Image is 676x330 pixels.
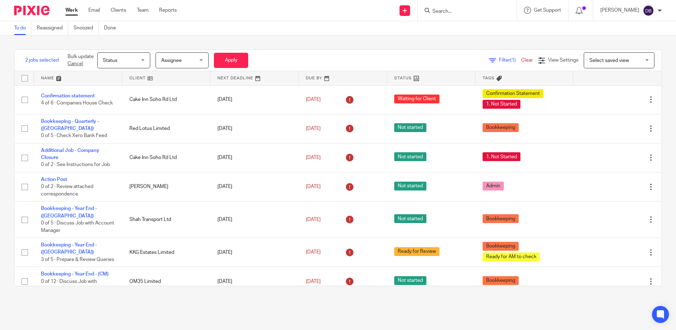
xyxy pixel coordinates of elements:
a: Bookkeeping - Year End - (CM) [41,272,109,277]
span: 0 of 12 · Discuss Job with Account Manager [41,279,97,291]
a: Bookkeeping - Year End - ([GEOGRAPHIC_DATA]) [41,243,97,255]
a: Done [104,21,121,35]
td: OM35 Limited [122,267,211,296]
a: Reports [159,7,177,14]
td: [DATE] [210,172,299,201]
span: Status [103,58,117,63]
span: Get Support [534,8,561,13]
span: 1. Not Started [483,100,520,109]
a: Confirmation statement [41,93,95,98]
a: Cancel [68,61,83,66]
a: Action Post [41,177,67,182]
a: Additional Job - Company Closure [41,148,99,160]
a: Bookkeeping - Quarterly - ([GEOGRAPHIC_DATA]) [41,119,99,131]
a: Snoozed [74,21,99,35]
span: 1. Not Started [483,152,520,161]
span: Ready for Review [394,247,439,256]
td: Shah Transport Ltd [122,201,211,238]
span: 0 of 5 · Discuss Job with Account Manager [41,221,114,233]
span: Bookkeeping [483,276,519,285]
a: Email [88,7,100,14]
td: KKG Estates Limited [122,238,211,267]
span: Filter [499,58,521,63]
a: Reassigned [37,21,68,35]
span: 0 of 2 · Review attached correspondence [41,184,93,197]
span: 2 jobs selected [25,57,59,64]
span: Bookkeeping [483,242,519,251]
span: [DATE] [306,217,321,222]
span: 0 of 5 · Check Xero Bank Feed [41,133,107,138]
span: Waiting for Client [394,95,439,103]
span: Not started [394,276,426,285]
img: svg%3E [643,5,654,16]
a: To do [14,21,31,35]
td: [DATE] [210,201,299,238]
span: Not started [394,182,426,190]
td: [DATE] [210,238,299,267]
span: Select saved view [589,58,629,63]
img: Pixie [14,6,49,15]
span: Bookkeeping [483,123,519,132]
a: Work [65,7,78,14]
span: (1) [510,58,516,63]
input: Search [432,8,495,15]
span: Assignee [161,58,182,63]
span: Tags [483,76,495,80]
a: Clear [521,58,533,63]
a: Clients [111,7,126,14]
span: [DATE] [306,126,321,131]
span: Not started [394,123,426,132]
span: [DATE] [306,155,321,160]
a: Bookkeeping - Year End - ([GEOGRAPHIC_DATA]) [41,206,97,218]
span: 4 of 6 · Companies House Check [41,101,113,106]
span: 0 of 2 · See Instructions for Job [41,163,110,167]
span: [DATE] [306,279,321,284]
td: Red Lotus Limited [122,114,211,143]
td: [DATE] [210,267,299,296]
span: 3 of 5 · Prepare & Review Queries [41,257,114,262]
button: Apply [214,53,248,68]
span: Not started [394,214,426,223]
td: [PERSON_NAME] [122,172,211,201]
p: [PERSON_NAME] [600,7,639,14]
span: Ready for AM to check [483,252,540,261]
span: Bookkeeping [483,214,519,223]
p: Bulk update [68,53,94,68]
td: Cake Inn Soho Rd Ltd [122,143,211,172]
td: [DATE] [210,85,299,114]
span: [DATE] [306,97,321,102]
span: Confirmation Statement [483,89,543,98]
span: [DATE] [306,250,321,255]
td: [DATE] [210,114,299,143]
span: Not started [394,152,426,161]
span: [DATE] [306,184,321,189]
td: [DATE] [210,143,299,172]
a: Team [137,7,148,14]
span: View Settings [548,58,578,63]
td: Cake Inn Soho Rd Ltd [122,85,211,114]
span: Admin [483,182,504,190]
